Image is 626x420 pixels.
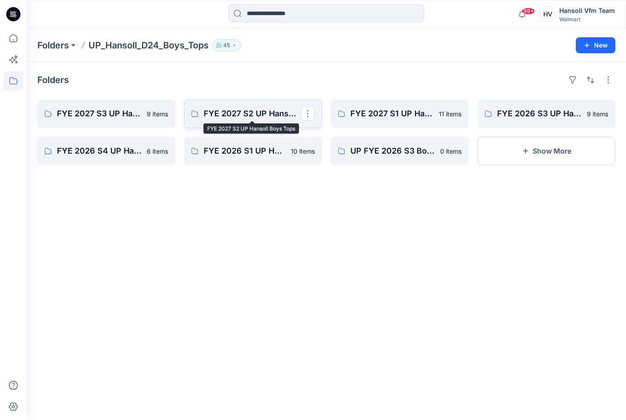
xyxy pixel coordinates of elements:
p: 10 items [291,147,315,156]
a: FYE 2026 S1 UP Hansoll Boys Tops10 items [184,137,322,165]
span: 99+ [522,8,535,15]
p: 45 [223,40,230,50]
p: FYE 2027 S2 UP Hansoll Boys Tops [204,107,301,120]
h4: Folders [37,75,69,85]
p: 11 items [439,109,461,119]
p: UP_Hansoll_D24_Boys_Tops [88,39,209,52]
a: FYE 2027 S2 UP Hansoll Boys Tops [184,99,322,128]
p: 9 items [147,109,168,119]
a: UP FYE 2026 S3 Boys Tops0 items [331,137,469,165]
a: FYE 2027 S3 UP Hansoll Boys Tops9 items [37,99,175,128]
a: FYE 2026 S3 UP Hansoll Boys Top9 items [478,99,615,128]
a: FYE 2026 S4 UP Hansoll Boys Top6 items [37,137,175,165]
p: UP FYE 2026 S3 Boys Tops [350,145,435,157]
button: New [576,37,615,53]
p: FYE 2026 S1 UP Hansoll Boys Tops [204,145,285,157]
p: FYE 2026 S4 UP Hansoll Boys Top [57,145,141,157]
a: Folders [37,39,69,52]
p: FYE 2027 S3 UP Hansoll Boys Tops [57,107,141,120]
div: Hansoll Vfm Team [559,5,615,16]
div: HV [540,6,556,22]
p: 0 items [440,147,461,156]
div: Walmart [559,16,615,23]
p: 6 items [147,147,168,156]
p: FYE 2026 S3 UP Hansoll Boys Top [497,107,582,120]
button: Show More [478,137,615,165]
p: FYE 2027 S1 UP Hansoll Boys Tops [350,107,433,120]
p: 9 items [587,109,608,119]
a: FYE 2027 S1 UP Hansoll Boys Tops11 items [331,99,469,128]
button: 45 [212,39,241,52]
